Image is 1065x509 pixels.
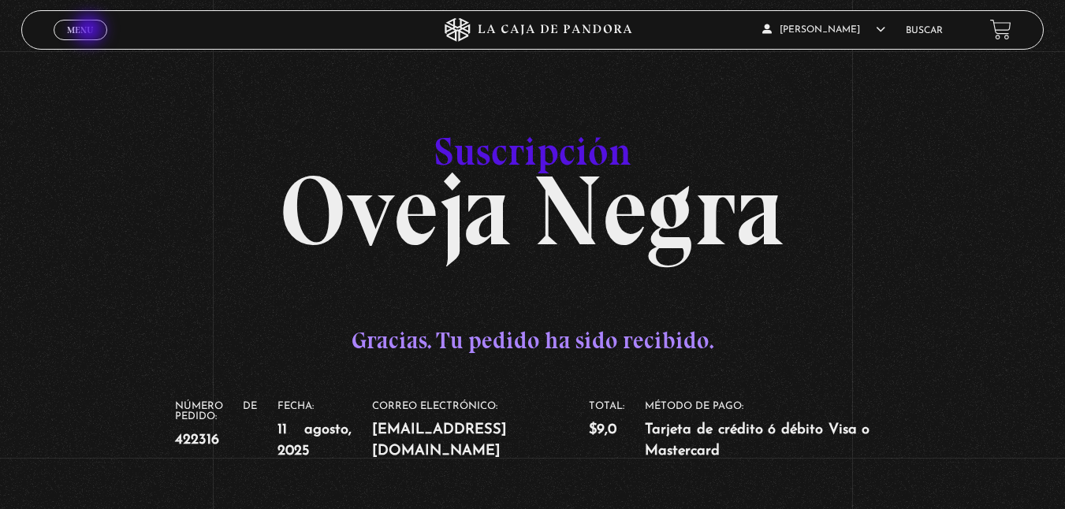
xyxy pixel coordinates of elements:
span: Cerrar [61,39,99,50]
h1: Oveja Negra [175,102,891,240]
strong: [EMAIL_ADDRESS][DOMAIN_NAME] [372,419,569,463]
a: Buscar [906,26,943,35]
a: View your shopping cart [990,19,1011,40]
span: Suscripción [434,128,631,175]
li: Número de pedido: [175,401,278,451]
li: Total: [589,401,645,440]
span: [PERSON_NAME] [762,25,885,35]
span: Menu [67,25,93,35]
strong: 422316 [175,429,258,451]
p: Gracias. Tu pedido ha sido recibido. [175,319,891,362]
li: Fecha: [277,401,371,463]
strong: Tarjeta de crédito ó débito Visa o Mastercard [645,419,870,463]
li: Método de pago: [645,401,890,463]
li: Correo electrónico: [372,401,590,463]
bdi: 9,0 [589,422,616,437]
strong: 11 agosto, 2025 [277,419,351,463]
span: $ [589,422,597,437]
